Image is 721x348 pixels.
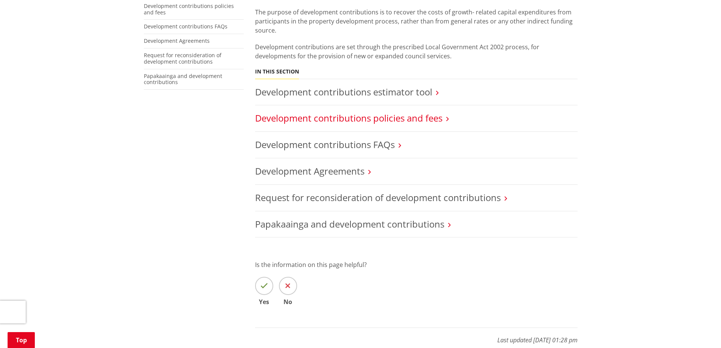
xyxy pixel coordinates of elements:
[255,260,578,269] p: Is the information on this page helpful?
[255,328,578,345] p: Last updated [DATE] 01:28 pm
[279,299,297,305] span: No
[255,112,442,124] a: Development contributions policies and fees
[686,316,713,343] iframe: Messenger Launcher
[255,299,273,305] span: Yes
[8,332,35,348] a: Top
[255,138,395,151] a: Development contributions FAQs
[144,72,222,86] a: Papakaainga and development contributions
[144,51,221,65] a: Request for reconsideration of development contributions
[255,69,299,75] h5: In this section
[255,165,364,177] a: Development Agreements
[144,23,227,30] a: Development contributions FAQs
[255,8,578,35] p: The purpose of development contributions is to recover the costs of growth- related capital expen...
[144,2,234,16] a: Development contributions policies and fees
[255,86,432,98] a: Development contributions estimator tool
[255,42,578,61] p: Development contributions are set through the prescribed Local Government Act 2002 process, for d...
[255,191,501,204] a: Request for reconsideration of development contributions
[144,37,210,44] a: Development Agreements
[255,218,444,230] a: Papakaainga and development contributions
